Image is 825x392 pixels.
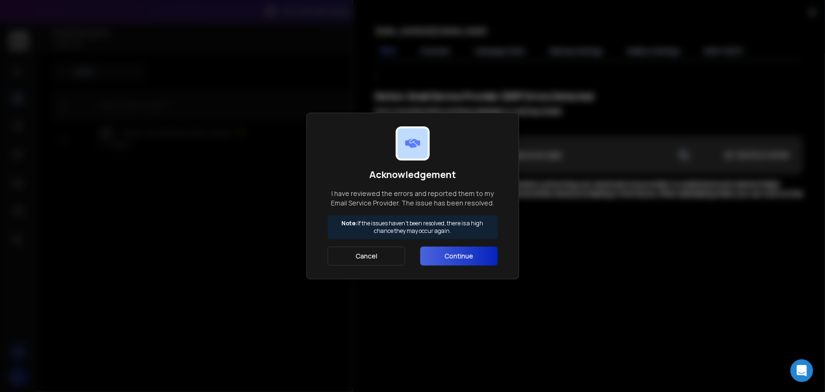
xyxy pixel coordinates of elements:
[328,247,406,266] button: Cancel
[332,220,494,235] p: If the issues haven't been resolved, there is a high chance they may occur again.
[328,168,498,181] h1: Acknowledgement
[790,359,813,382] div: Open Intercom Messenger
[375,69,802,246] div: ;
[328,189,498,208] p: I have reviewed the errors and reported them to my Email Service Provider. The issue has been res...
[342,219,358,227] strong: Note:
[420,247,497,266] button: Continue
